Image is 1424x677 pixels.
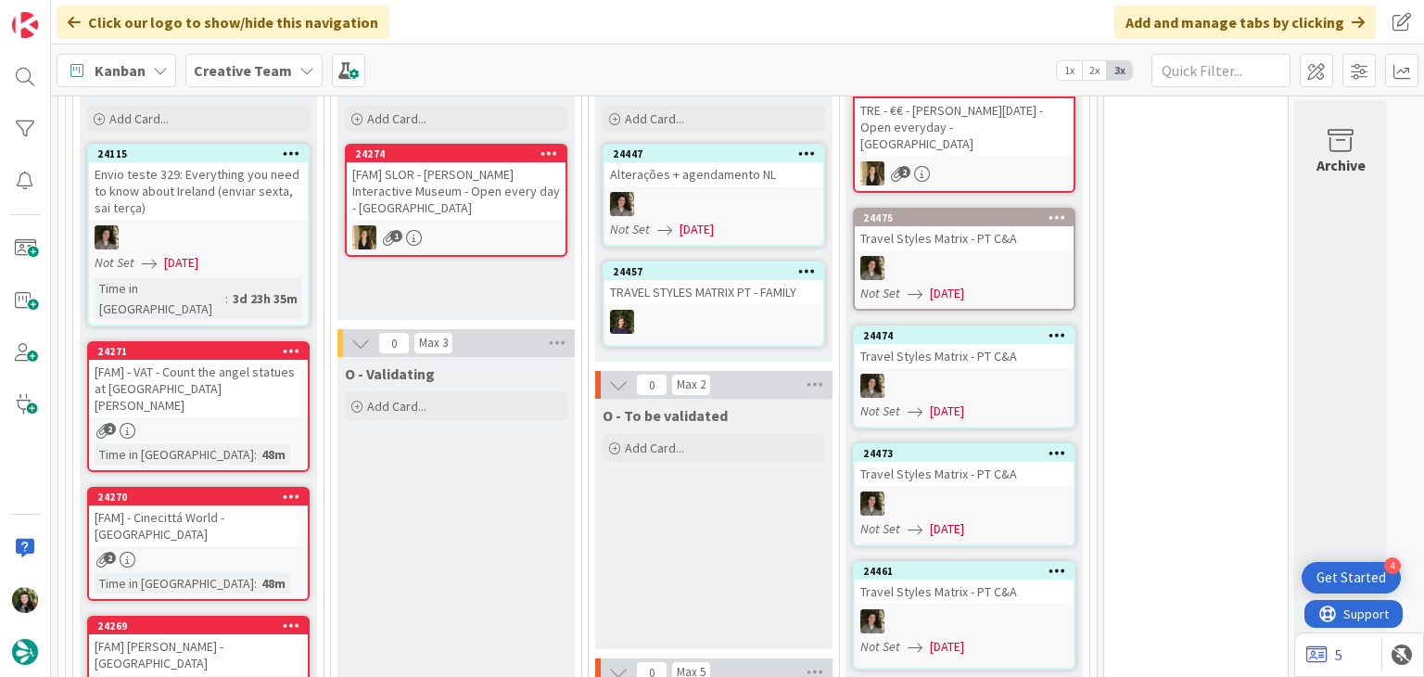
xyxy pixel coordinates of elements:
[12,12,38,38] img: Visit kanbanzone.com
[257,573,290,594] div: 48m
[855,462,1074,486] div: Travel Styles Matrix - PT C&A
[109,110,169,127] span: Add Card...
[855,161,1074,185] div: SP
[39,3,84,25] span: Support
[677,668,706,677] div: Max 5
[855,492,1074,516] div: MS
[57,6,389,39] div: Click our logo to show/hide this navigation
[860,520,900,537] i: Not Set
[625,110,684,127] span: Add Card...
[257,444,290,465] div: 48m
[613,265,823,278] div: 24457
[860,609,884,633] img: MS
[1082,61,1107,80] span: 2x
[860,374,884,398] img: MS
[352,225,376,249] img: SP
[680,220,714,239] span: [DATE]
[225,288,228,309] span: :
[345,364,435,383] span: O - Validating
[604,146,823,162] div: 24447
[1316,154,1366,176] div: Archive
[860,492,884,516] img: MS
[855,256,1074,280] div: MS
[97,491,308,504] div: 24270
[1306,644,1342,666] a: 5
[12,639,38,665] img: avatar
[613,147,823,160] div: 24447
[855,563,1074,604] div: 24461Travel Styles Matrix - PT C&A
[604,146,823,186] div: 24447Alterações + agendamento NL
[89,360,308,417] div: [FAM] - VAT - Count the angel statues at [GEOGRAPHIC_DATA][PERSON_NAME]
[1316,568,1386,587] div: Get Started
[367,110,426,127] span: Add Card...
[254,444,257,465] span: :
[12,587,38,613] img: BC
[610,221,650,237] i: Not Set
[95,278,225,319] div: Time in [GEOGRAPHIC_DATA]
[863,211,1074,224] div: 24475
[89,146,308,162] div: 24115
[97,147,308,160] div: 24115
[855,327,1074,344] div: 24474
[104,423,116,435] span: 2
[604,162,823,186] div: Alterações + agendamento NL
[860,285,900,301] i: Not Set
[95,444,254,465] div: Time in [GEOGRAPHIC_DATA]
[1302,562,1401,594] div: Open Get Started checklist, remaining modules: 4
[89,489,308,505] div: 24270
[347,146,566,162] div: 24274
[89,505,308,546] div: [FAM] - Cinecittá World - [GEOGRAPHIC_DATA]
[347,162,566,220] div: [FAM] SLOR - [PERSON_NAME] Interactive Museum - Open every day - [GEOGRAPHIC_DATA]
[855,226,1074,250] div: Travel Styles Matrix - PT C&A
[1107,61,1132,80] span: 3x
[95,254,134,271] i: Not Set
[625,440,684,456] span: Add Card...
[347,225,566,249] div: SP
[390,230,402,242] span: 1
[863,329,1074,342] div: 24474
[254,573,257,594] span: :
[367,398,426,415] span: Add Card...
[930,519,964,539] span: [DATE]
[355,147,566,160] div: 24274
[930,637,964,657] span: [DATE]
[855,563,1074,580] div: 24461
[860,161,884,185] img: SP
[855,580,1074,604] div: Travel Styles Matrix - PT C&A
[95,59,146,82] span: Kanban
[855,210,1074,250] div: 24475Travel Styles Matrix - PT C&A
[89,618,308,675] div: 24269[FAM] [PERSON_NAME] - [GEOGRAPHIC_DATA]
[1114,6,1376,39] div: Add and manage tabs by clicking
[604,192,823,216] div: MS
[604,310,823,334] div: MC
[863,565,1074,578] div: 24461
[855,445,1074,462] div: 24473
[378,332,410,354] span: 0
[89,343,308,417] div: 24271[FAM] - VAT - Count the angel statues at [GEOGRAPHIC_DATA][PERSON_NAME]
[97,345,308,358] div: 24271
[95,225,119,249] img: MS
[636,374,667,396] span: 0
[860,402,900,419] i: Not Set
[89,489,308,546] div: 24270[FAM] - Cinecittá World - [GEOGRAPHIC_DATA]
[610,310,634,334] img: MC
[89,634,308,675] div: [FAM] [PERSON_NAME] - [GEOGRAPHIC_DATA]
[855,445,1074,486] div: 24473Travel Styles Matrix - PT C&A
[855,344,1074,368] div: Travel Styles Matrix - PT C&A
[930,284,964,303] span: [DATE]
[97,620,308,632] div: 24269
[604,280,823,304] div: TRAVEL STYLES MATRIX PT - FAMILY
[419,338,448,348] div: Max 3
[677,380,706,390] div: Max 2
[860,638,900,655] i: Not Set
[855,609,1074,633] div: MS
[855,82,1074,156] div: 24272TRE - €€ - [PERSON_NAME][DATE] - Open everyday - [GEOGRAPHIC_DATA]
[855,327,1074,368] div: 24474Travel Styles Matrix - PT C&A
[863,447,1074,460] div: 24473
[604,263,823,280] div: 24457
[855,98,1074,156] div: TRE - €€ - [PERSON_NAME][DATE] - Open everyday - [GEOGRAPHIC_DATA]
[347,146,566,220] div: 24274[FAM] SLOR - [PERSON_NAME] Interactive Museum - Open every day - [GEOGRAPHIC_DATA]
[1384,557,1401,574] div: 4
[164,253,198,273] span: [DATE]
[89,146,308,220] div: 24115Envio teste 329: Everything you need to know about Ireland (enviar sexta, sai terça)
